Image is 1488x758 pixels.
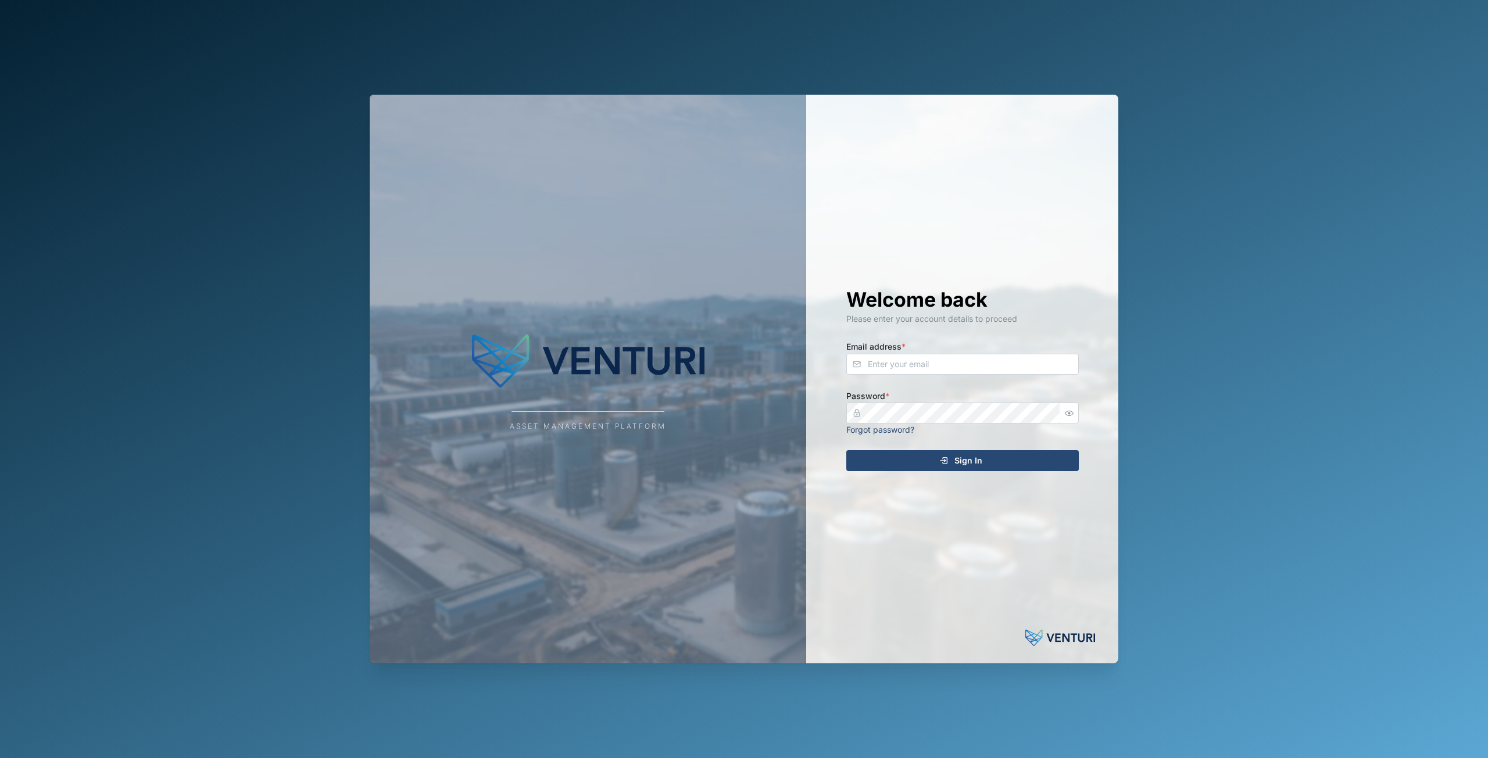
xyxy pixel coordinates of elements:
[1025,626,1095,649] img: Powered by: Venturi
[846,425,914,434] a: Forgot password?
[510,421,666,432] div: Asset Management Platform
[846,390,889,403] label: Password
[846,450,1079,471] button: Sign In
[954,451,982,470] span: Sign In
[846,312,1079,325] div: Please enter your account details to proceed
[846,287,1079,312] h1: Welcome back
[846,340,906,353] label: Email address
[846,354,1079,375] input: Enter your email
[472,326,704,396] img: Company Logo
